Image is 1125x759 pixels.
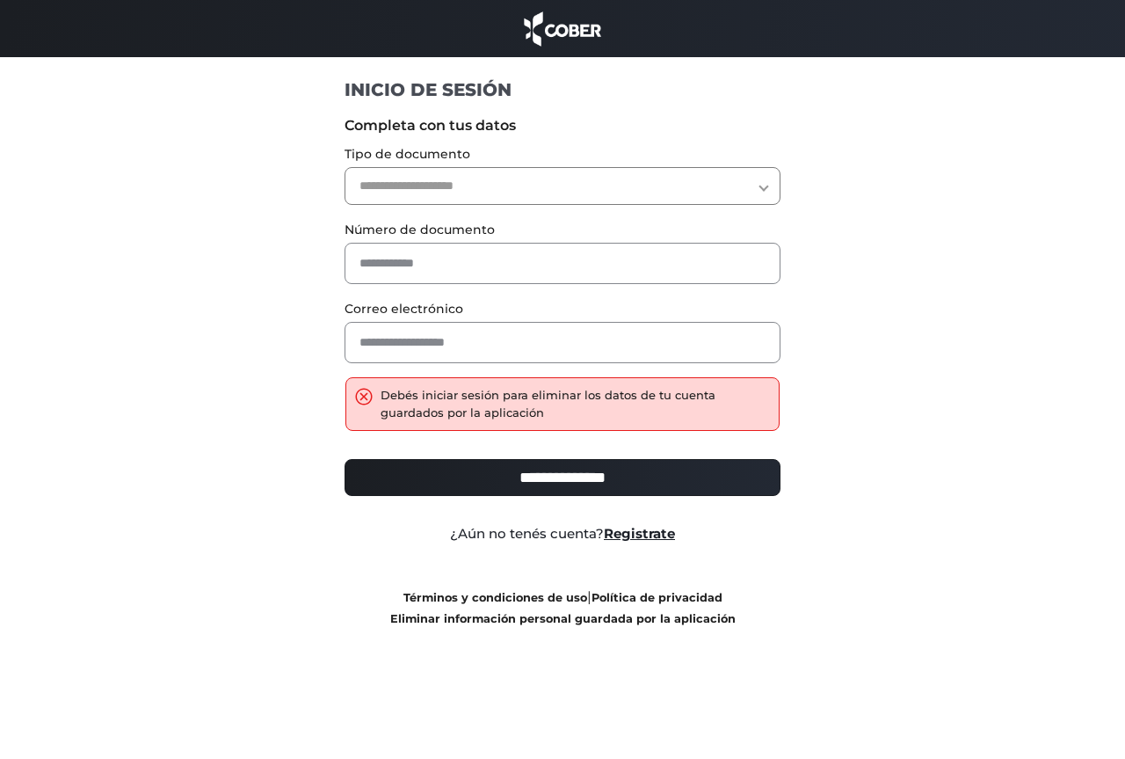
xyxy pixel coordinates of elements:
[519,9,606,48] img: cober_marca.png
[592,591,722,604] a: Política de privacidad
[331,524,795,544] div: ¿Aún no tenés cuenta?
[345,145,781,164] label: Tipo de documento
[604,525,675,542] a: Registrate
[331,587,795,629] div: |
[345,221,781,239] label: Número de documento
[345,115,781,136] label: Completa con tus datos
[345,300,781,318] label: Correo electrónico
[390,612,736,625] a: Eliminar información personal guardada por la aplicación
[345,78,781,101] h1: INICIO DE SESIÓN
[381,387,771,421] div: Debés iniciar sesión para eliminar los datos de tu cuenta guardados por la aplicación
[403,591,587,604] a: Términos y condiciones de uso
